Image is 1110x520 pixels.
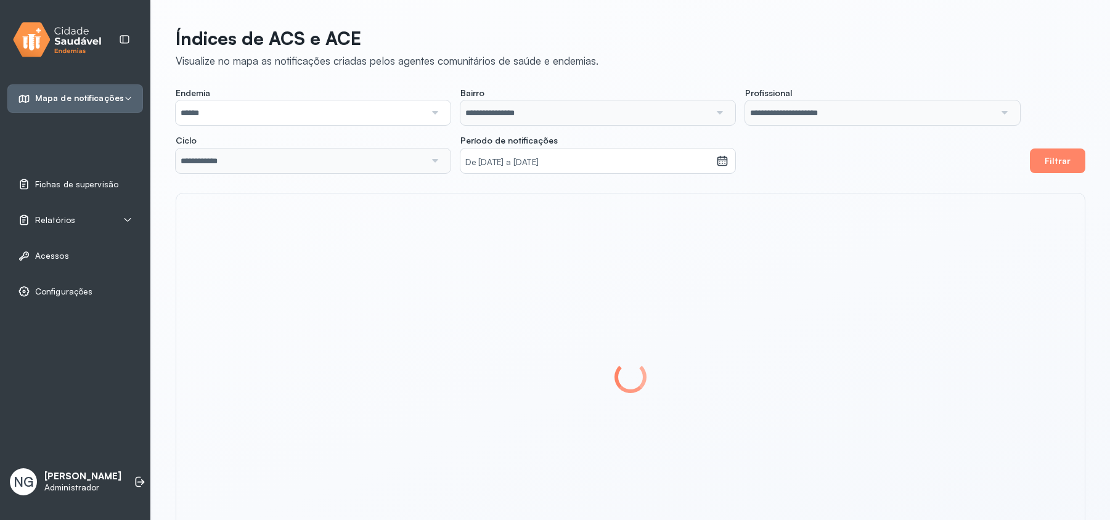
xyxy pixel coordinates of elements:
[13,20,102,60] img: logo.svg
[35,93,124,104] span: Mapa de notificações
[176,27,598,49] p: Índices de ACS e ACE
[460,87,484,99] span: Bairro
[35,215,75,225] span: Relatórios
[176,87,210,99] span: Endemia
[465,156,711,169] small: De [DATE] a [DATE]
[18,178,133,190] a: Fichas de supervisão
[18,250,133,262] a: Acessos
[44,482,121,493] p: Administrador
[18,285,133,298] a: Configurações
[35,286,92,297] span: Configurações
[460,135,558,146] span: Período de notificações
[176,54,598,67] div: Visualize no mapa as notificações criadas pelos agentes comunitários de saúde e endemias.
[14,474,33,490] span: NG
[1030,148,1085,173] button: Filtrar
[745,87,792,99] span: Profissional
[35,179,118,190] span: Fichas de supervisão
[35,251,69,261] span: Acessos
[44,471,121,482] p: [PERSON_NAME]
[176,135,197,146] span: Ciclo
